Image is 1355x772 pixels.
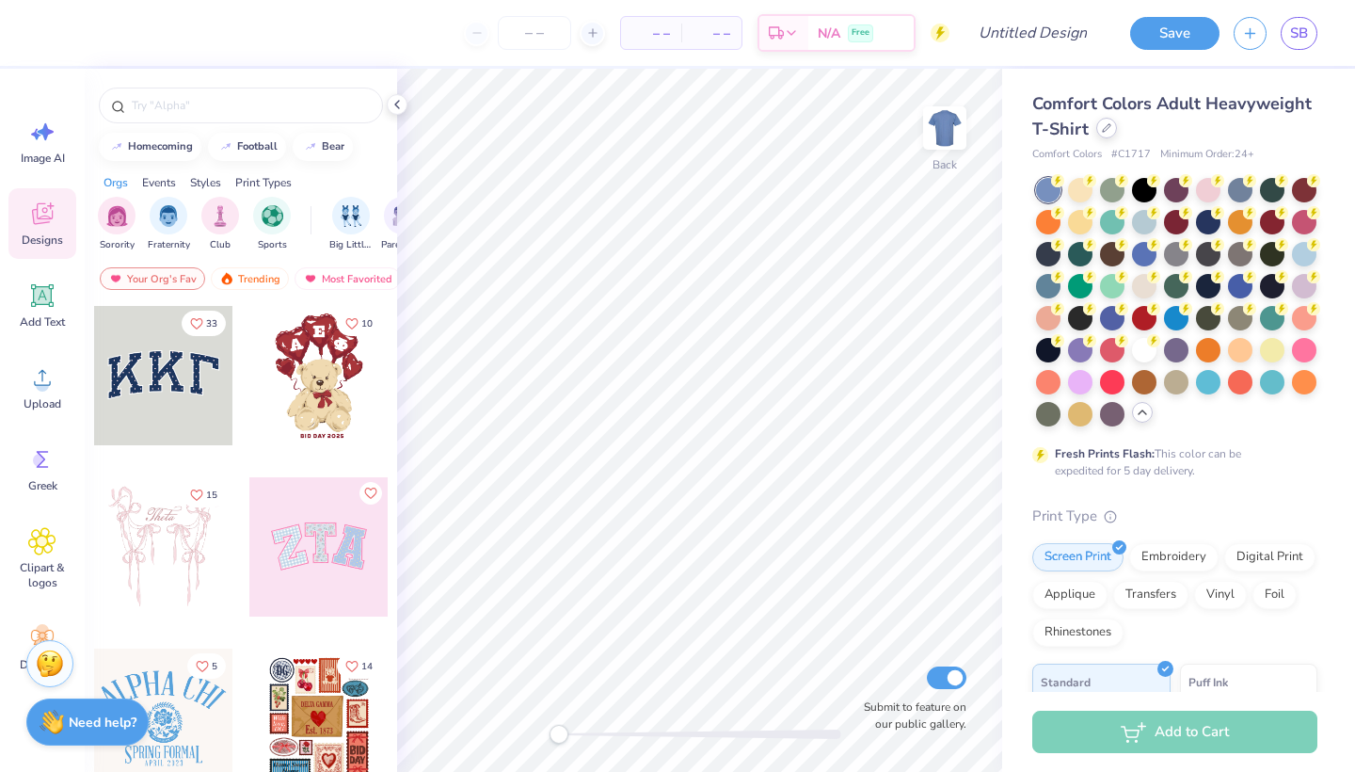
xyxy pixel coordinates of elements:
div: Print Type [1032,506,1317,527]
span: Standard [1041,672,1091,692]
span: Image AI [21,151,65,166]
div: Orgs [104,174,128,191]
strong: Fresh Prints Flash: [1055,446,1155,461]
span: Sports [258,238,287,252]
span: Puff Ink [1188,672,1228,692]
div: This color can be expedited for 5 day delivery. [1055,445,1286,479]
img: trend_line.gif [109,141,124,153]
a: SB [1281,17,1317,50]
div: Applique [1032,581,1108,609]
button: filter button [98,197,135,252]
span: Big Little Reveal [329,238,373,252]
button: football [208,133,286,161]
div: Most Favorited [295,267,401,290]
div: football [237,141,278,152]
span: Parent's Weekend [381,238,424,252]
label: Submit to feature on our public gallery. [853,699,966,732]
input: Untitled Design [964,14,1102,52]
span: – – [632,24,670,43]
button: filter button [253,197,291,252]
div: filter for Sorority [98,197,135,252]
span: Add Text [20,314,65,330]
div: filter for Fraternity [148,197,190,252]
button: Like [182,482,226,507]
div: Accessibility label [550,725,568,744]
span: Sorority [100,238,135,252]
img: Fraternity Image [158,205,179,227]
div: Styles [190,174,221,191]
img: trend_line.gif [303,141,318,153]
img: Club Image [210,205,231,227]
button: Like [337,311,381,336]
div: Foil [1252,581,1297,609]
button: Like [182,311,226,336]
div: Print Types [235,174,292,191]
div: Transfers [1113,581,1188,609]
button: filter button [148,197,190,252]
img: Sports Image [262,205,283,227]
span: 15 [206,491,217,500]
button: bear [293,133,353,161]
div: Digital Print [1224,543,1315,571]
div: filter for Sports [253,197,291,252]
span: Comfort Colors Adult Heavyweight T-Shirt [1032,92,1312,140]
img: most_fav.gif [303,272,318,285]
span: Upload [24,396,61,411]
img: trend_line.gif [218,141,233,153]
span: Designs [22,233,63,248]
img: Sorority Image [106,205,128,227]
button: homecoming [99,133,201,161]
span: Minimum Order: 24 + [1160,147,1254,163]
div: Back [933,156,957,173]
img: most_fav.gif [108,272,123,285]
span: 33 [206,319,217,329]
button: filter button [201,197,239,252]
div: Rhinestones [1032,619,1124,647]
span: SB [1290,23,1308,44]
input: Try "Alpha" [130,96,371,115]
button: filter button [381,197,424,252]
div: filter for Big Little Reveal [329,197,373,252]
span: 5 [212,662,217,671]
div: Trending [211,267,289,290]
div: Events [142,174,176,191]
span: Greek [28,478,57,493]
span: N/A [818,24,840,43]
div: filter for Club [201,197,239,252]
span: Free [852,26,869,40]
span: Clipart & logos [11,560,73,590]
div: bear [322,141,344,152]
strong: Need help? [69,714,136,732]
button: Like [337,653,381,679]
div: Your Org's Fav [100,267,205,290]
img: Big Little Reveal Image [341,205,361,227]
button: filter button [329,197,373,252]
input: – – [498,16,571,50]
img: trending.gif [219,272,234,285]
span: Comfort Colors [1032,147,1102,163]
div: Screen Print [1032,543,1124,571]
span: Fraternity [148,238,190,252]
span: # C1717 [1111,147,1151,163]
img: Back [926,109,964,147]
span: Club [210,238,231,252]
div: Vinyl [1194,581,1247,609]
span: 14 [361,662,373,671]
span: – – [693,24,730,43]
img: Parent's Weekend Image [392,205,414,227]
button: Save [1130,17,1219,50]
button: Like [359,482,382,505]
div: Embroidery [1129,543,1219,571]
div: homecoming [128,141,193,152]
div: filter for Parent's Weekend [381,197,424,252]
button: Like [187,653,226,679]
span: 10 [361,319,373,329]
span: Decorate [20,657,65,672]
